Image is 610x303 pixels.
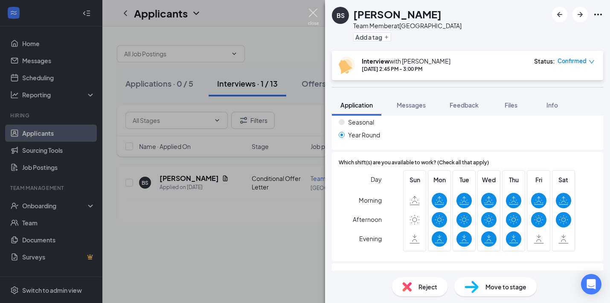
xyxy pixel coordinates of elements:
[337,11,345,20] div: BS
[555,9,565,20] svg: ArrowLeftNew
[581,274,601,294] div: Open Intercom Messenger
[456,175,472,184] span: Tue
[339,270,459,278] span: Minimum weekly number of hours needed to work
[505,101,517,109] span: Files
[485,282,526,291] span: Move to stage
[359,231,382,246] span: Evening
[407,175,422,184] span: Sun
[546,101,558,109] span: Info
[481,175,497,184] span: Wed
[353,7,442,21] h1: [PERSON_NAME]
[450,101,479,109] span: Feedback
[589,59,595,65] span: down
[353,21,462,30] div: Team Member at [GEOGRAPHIC_DATA]
[593,9,603,20] svg: Ellipses
[362,57,389,65] b: Interview
[558,57,587,65] span: Confirmed
[384,35,389,40] svg: Plus
[348,130,380,140] span: Year Round
[348,117,374,127] span: Seasonal
[572,7,588,22] button: ArrowRight
[432,175,447,184] span: Mon
[359,192,382,208] span: Morning
[397,101,426,109] span: Messages
[353,32,391,41] button: PlusAdd a tag
[353,212,382,227] span: Afternoon
[506,175,521,184] span: Thu
[575,9,585,20] svg: ArrowRight
[552,7,567,22] button: ArrowLeftNew
[362,65,450,73] div: [DATE] 2:45 PM - 3:00 PM
[371,175,382,184] span: Day
[362,57,450,65] div: with [PERSON_NAME]
[556,175,571,184] span: Sat
[534,57,555,65] div: Status :
[531,175,546,184] span: Fri
[339,159,489,167] span: Which shift(s) are you available to work? (Check all that apply)
[418,282,437,291] span: Reject
[340,101,373,109] span: Application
